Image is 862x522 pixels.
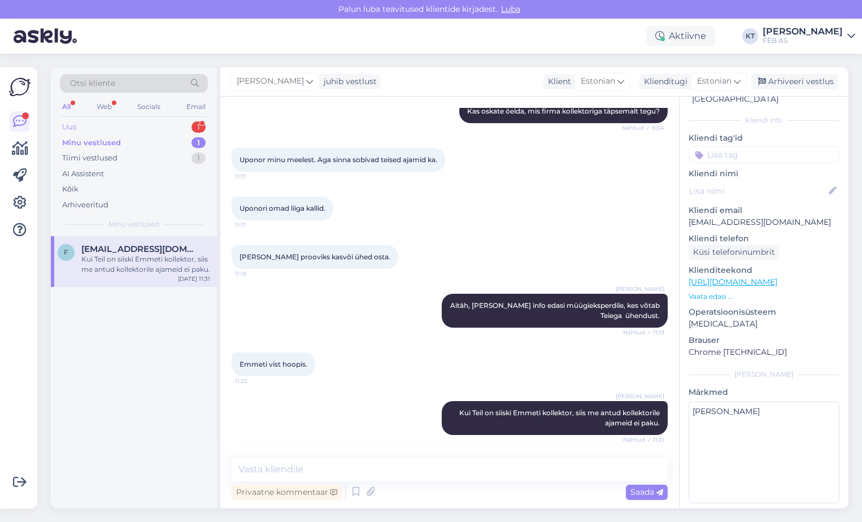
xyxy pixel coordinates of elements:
div: Kliendi info [689,115,839,125]
span: [PERSON_NAME] [616,285,664,293]
div: Uus [62,121,76,133]
span: Otsi kliente [70,77,115,89]
a: [PERSON_NAME]FEB AS [763,27,855,45]
span: felikavendel35@gmail.com [81,244,199,254]
div: 1 [191,121,206,133]
div: Klienditugi [639,76,687,88]
p: Chrome [TECHNICAL_ID] [689,346,839,358]
div: Küsi telefoninumbrit [689,245,780,260]
div: KT [742,28,758,44]
p: [EMAIL_ADDRESS][DOMAIN_NAME] [689,216,839,228]
div: 1 [191,137,206,149]
a: [URL][DOMAIN_NAME] [689,277,777,287]
p: Vaata edasi ... [689,292,839,302]
span: Saada [630,487,663,497]
span: Emmeti vist hoopis. [240,360,307,368]
div: Kui Teil on siiski Emmeti kollektor, siis me antud kollektorile ajameid ei paku. [81,254,210,275]
span: f [64,248,68,256]
span: [PERSON_NAME] prooviks kasvõi ühed osta. [240,253,390,261]
span: Nähtud ✓ 11:19 [622,328,664,337]
div: [PERSON_NAME] [763,27,843,36]
span: Nähtud ✓ 9:04 [622,124,664,132]
div: Web [94,99,114,114]
p: Kliendi nimi [689,168,839,180]
span: Uponori omad liiga kallid. [240,204,325,212]
span: [PERSON_NAME] [237,75,304,88]
p: Operatsioonisüsteem [689,306,839,318]
div: Arhiveeritud [62,199,108,211]
input: Lisa tag [689,146,839,163]
div: 1 [191,153,206,164]
span: 11:17 [235,221,277,229]
textarea: [PERSON_NAME] [689,402,839,503]
p: Kliendi email [689,205,839,216]
p: Märkmed [689,386,839,398]
span: Uponor minu meelest. Aga sinna sobivad teised ajamid ka. [240,155,437,164]
div: Kõik [62,184,79,195]
p: Brauser [689,334,839,346]
span: Kui Teil on siiski Emmeti kollektor, siis me antud kollektorile ajameid ei paku. [459,408,661,427]
span: 11:18 [235,269,277,278]
div: [DATE] 11:31 [178,275,210,283]
span: Kas oskate öelda, mis firma kollektoriga täpsemalt tegu? [467,107,660,115]
span: Estonian [581,75,615,88]
div: Minu vestlused [62,137,121,149]
span: Nähtud ✓ 11:31 [622,436,664,444]
div: FEB AS [763,36,843,45]
p: Klienditeekond [689,264,839,276]
span: Estonian [697,75,732,88]
span: [PERSON_NAME] [616,392,664,401]
span: Aitäh, [PERSON_NAME] info edasi müügieksperdile, kes võtab Teiega ühendust. [450,301,661,320]
div: Klient [543,76,571,88]
span: 11:17 [235,172,277,181]
p: Kliendi telefon [689,233,839,245]
div: juhib vestlust [319,76,377,88]
input: Lisa nimi [689,185,826,197]
div: Email [184,99,208,114]
div: AI Assistent [62,168,104,180]
div: All [60,99,73,114]
img: Askly Logo [9,76,31,98]
span: Minu vestlused [108,219,159,229]
p: Kliendi tag'id [689,132,839,144]
div: Tiimi vestlused [62,153,117,164]
div: Aktiivne [646,26,715,46]
div: Arhiveeri vestlus [751,74,838,89]
div: Privaatne kommentaar [232,485,342,500]
div: Socials [135,99,163,114]
div: [PERSON_NAME] [689,369,839,380]
span: Luba [498,4,524,14]
span: 11:23 [235,377,277,385]
p: [MEDICAL_DATA] [689,318,839,330]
